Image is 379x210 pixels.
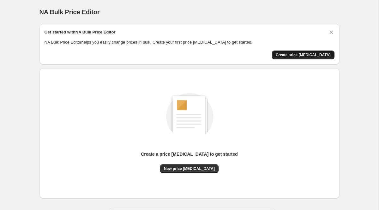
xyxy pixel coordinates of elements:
p: Create a price [MEDICAL_DATA] to get started [141,151,238,157]
span: NA Bulk Price Editor [39,9,100,15]
button: Dismiss card [328,29,334,35]
span: Create price [MEDICAL_DATA] [276,52,331,57]
p: NA Bulk Price Editor helps you easily change prices in bulk. Create your first price [MEDICAL_DAT... [45,39,334,45]
button: New price [MEDICAL_DATA] [160,164,219,173]
span: New price [MEDICAL_DATA] [164,166,215,171]
button: Create price change job [272,51,334,59]
h2: Get started with NA Bulk Price Editor [45,29,116,35]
